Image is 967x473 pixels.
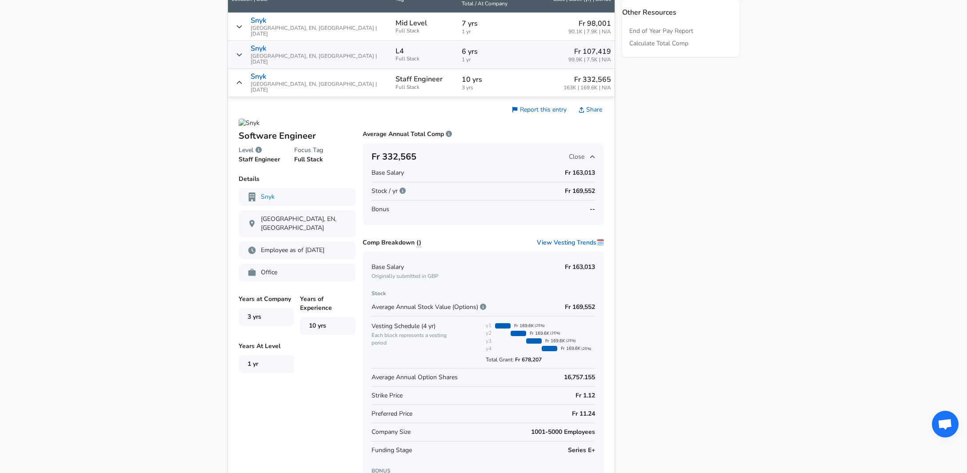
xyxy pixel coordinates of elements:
div: y1 [486,322,491,329]
h6: Stock [372,289,595,298]
span: 90.1K | 7.9K | N/A [568,29,611,35]
p: Fr 163,013 [565,263,595,272]
a: Snyk [261,192,275,201]
p: Snyk [251,16,266,24]
h6: Focus Tag [294,145,323,155]
span: Levels are a company's method of standardizing employee's scope of assumed ability, responsibilit... [256,145,262,155]
span: (25%) [581,346,591,351]
p: 1001-5000 Employees [531,428,595,437]
p: Years At Level [239,342,294,373]
span: Stock / yr [372,187,406,196]
span: (25%) [535,323,545,328]
span: 1 yr [239,355,294,373]
span: Bonus [372,205,389,214]
div: y2 [486,329,491,337]
span: Fr 169.6K [514,323,534,329]
p: Fr 98,001 [568,18,611,29]
span: Base Salary [372,168,404,177]
div: y4 [486,345,491,353]
p: Fr 107,419 [568,46,611,57]
span: Average Annual Option Shares [372,373,458,382]
p: Snyk [251,72,266,80]
span: The value shown represents the net value after deducting the exercise price [480,303,486,311]
span: [GEOGRAPHIC_DATA], EN, [GEOGRAPHIC_DATA] | [DATE] [251,53,388,65]
p: Years of Experience [300,295,356,335]
span: 163K | 169.6K | N/A [563,85,611,91]
span: Fr 169.6K [561,345,580,352]
p: 7 yrs [462,18,518,29]
p: L4 [396,47,404,55]
span: Originally submitted in GBP [372,273,439,280]
span: Company Size [372,428,411,437]
p: 16,757.155 [564,373,595,382]
span: Funding Stage [372,446,412,455]
span: 99.9K | 7.5K | N/A [568,57,611,63]
span: Each block represents a vesting period [372,332,461,347]
p: Fr 332,565 [563,74,611,85]
p: Fr 169,552 [565,187,595,196]
span: Represents the averaged annual stock value over the uneven vesting period [400,187,406,195]
span: Full Stack [396,56,455,62]
p: [GEOGRAPHIC_DATA], EN, [GEOGRAPHIC_DATA] [248,215,347,232]
span: Total Grant: [486,353,584,364]
p: Details [239,175,356,184]
strong: Fr 678,207 [515,356,542,363]
p: Full Stack [294,155,323,164]
span: Base Salary [372,263,439,280]
p: Office [248,268,347,277]
p: Staff Engineer [239,155,280,164]
span: [GEOGRAPHIC_DATA], EN, [GEOGRAPHIC_DATA] | [DATE] [251,81,388,93]
p: Employee as of [DATE] [248,246,347,255]
span: Vesting Schedule ( 4 yr ) [372,322,436,330]
span: Report this entry [520,105,567,114]
span: (25%) [566,338,576,343]
p: -- [590,205,595,214]
p: Comp Breakdown [363,238,421,247]
p: Fr 169,552 [565,303,595,312]
span: The net value is what you take home after deductions. [416,238,421,247]
a: Calculate Total Comp [629,39,688,48]
span: Average Annual Stock Value (Options) [372,303,486,311]
button: View Vesting Trends🗓️ [537,238,604,247]
span: 1 yr [462,57,518,63]
span: Fr 169.6K [545,338,565,344]
span: 3 yrs [248,313,261,321]
span: (25%) [550,331,560,336]
p: Mid Level [396,19,427,27]
span: We calculate your average annual total compensation by adding your base salary to the average of ... [446,130,452,138]
span: Close [569,152,595,161]
p: Series E+ [568,446,595,455]
span: Share [586,105,602,114]
span: Full Stack [396,28,455,34]
p: Years at Company [239,295,294,326]
img: Snyk [239,119,260,128]
span: Preferred Price [372,409,412,418]
p: Snyk [251,44,266,52]
span: 3 yrs [462,85,518,91]
p: 10 yrs [462,74,518,85]
span: Strike Price [372,391,403,400]
p: Software Engineer [239,129,356,143]
p: Fr 163,013 [565,168,595,177]
p: Staff Engineer [396,75,443,83]
span: 10 yrs [300,317,356,335]
span: Fr 169.6K [530,330,549,337]
p: Fr 11.24 [572,409,595,418]
span: Full Stack [396,84,455,90]
span: 1 yr [462,29,518,35]
h6: Fr 332,565 [372,150,416,164]
p: Fr 1.12 [575,391,595,400]
p: Average Annual Total Comp [363,130,452,139]
div: y3 [486,337,491,345]
p: 6 yrs [462,46,518,57]
span: Level [239,145,253,155]
div: Open chat [932,411,959,437]
a: End of Year Pay Report [629,27,693,36]
span: [GEOGRAPHIC_DATA], EN, [GEOGRAPHIC_DATA] | [DATE] [251,25,388,37]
